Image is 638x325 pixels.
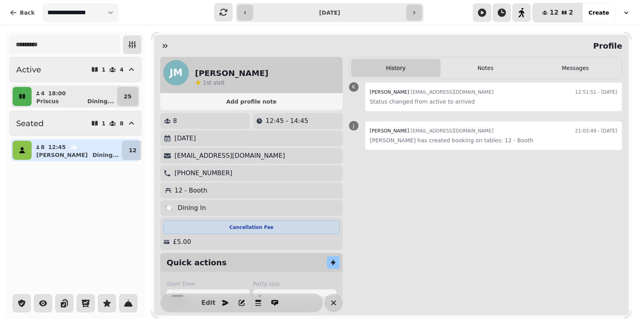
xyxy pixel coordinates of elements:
span: Add profile note [170,99,333,104]
button: Edit [201,295,216,311]
label: Party size [253,280,336,288]
button: Add profile note [163,96,340,107]
span: st [206,79,213,86]
button: Create [582,3,615,22]
button: 25 [117,87,138,106]
h2: Active [16,64,41,75]
p: [EMAIL_ADDRESS][DOMAIN_NAME] [175,151,285,161]
div: Cancellation Fee [163,221,340,234]
span: 1 [203,79,206,86]
p: 1 [102,67,106,72]
div: [EMAIL_ADDRESS][DOMAIN_NAME] [370,126,494,136]
span: [PERSON_NAME] [370,89,409,95]
h2: Profile [590,40,622,51]
button: Back [3,3,41,22]
span: 12 [550,9,558,16]
p: 8 [40,143,45,151]
p: 25 [124,93,131,100]
span: Back [20,10,35,15]
button: Messages [531,59,620,77]
p: Priscus [36,97,59,105]
button: 122 [533,3,582,22]
time: 12:51:51 - [DATE] [575,87,617,97]
p: [DATE] [175,134,196,143]
button: 12 [122,141,143,160]
span: Edit [204,300,213,306]
p: Dining ... [87,97,114,105]
p: [PHONE_NUMBER] [175,168,233,178]
span: [PERSON_NAME] [370,128,409,134]
div: [EMAIL_ADDRESS][DOMAIN_NAME] [370,87,494,97]
label: Start Time [167,280,250,288]
button: Notes [441,59,530,77]
p: 🍽️ [165,203,173,213]
button: 812:45[PERSON_NAME]Dining... [33,141,120,160]
p: 12:45 [48,143,66,151]
p: Dining In [178,203,206,213]
time: 21:03:49 - [DATE] [575,126,617,136]
p: 12:45 - 14:45 [266,116,308,126]
h2: Seated [16,118,44,129]
p: 1 [102,121,106,126]
p: visit [203,79,225,87]
p: 12 - Booth [175,186,207,195]
p: Status changed from active to arrived [370,97,617,106]
button: 418:00PriscusDining... [33,87,116,106]
p: Dining ... [92,151,119,159]
h2: Quick actions [167,257,227,268]
span: JM [170,68,183,77]
p: 18:00 [48,89,66,97]
button: Seated18 [9,111,141,136]
p: £5.00 [173,237,191,247]
p: [PERSON_NAME] has created booking on tables: 12 - Booth [370,136,617,145]
p: 4 [40,89,45,97]
p: 8 [120,121,124,126]
p: 8 [173,116,177,126]
p: 4 [120,67,124,72]
span: Create [589,10,609,15]
span: J [353,123,355,128]
span: K [352,85,355,89]
span: 2 [569,9,573,16]
p: [PERSON_NAME] [36,151,88,159]
p: 12 [129,146,136,154]
button: History [351,59,441,77]
button: Active14 [9,57,141,82]
h2: [PERSON_NAME] [195,68,268,79]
